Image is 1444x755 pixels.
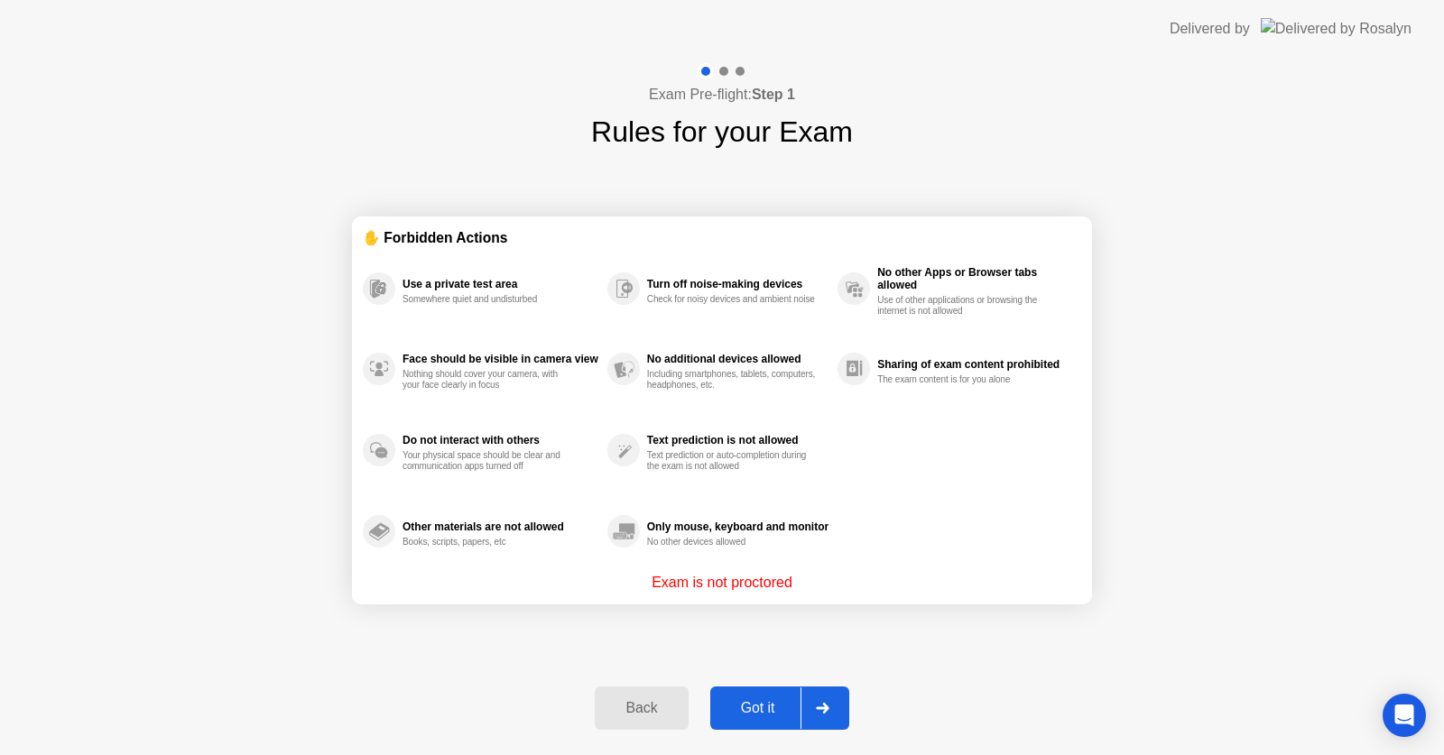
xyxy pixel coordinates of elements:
div: Face should be visible in camera view [403,353,598,365]
img: Delivered by Rosalyn [1261,18,1412,39]
div: ✋ Forbidden Actions [363,227,1081,248]
div: Text prediction or auto-completion during the exam is not allowed [647,450,818,472]
h1: Rules for your Exam [591,110,853,153]
div: Use a private test area [403,278,598,290]
div: Do not interact with others [403,434,598,447]
div: Got it [716,700,801,716]
button: Got it [710,686,849,730]
div: Books, scripts, papers, etc [403,537,573,548]
p: Exam is not proctored [652,572,792,594]
div: Nothing should cover your camera, with your face clearly in focus [403,369,573,391]
div: Text prediction is not allowed [647,434,828,447]
div: The exam content is for you alone [877,374,1048,385]
b: Step 1 [752,87,795,102]
div: Delivered by [1170,18,1250,40]
div: Other materials are not allowed [403,520,598,533]
div: Including smartphones, tablets, computers, headphones, etc. [647,369,818,391]
div: Your physical space should be clear and communication apps turned off [403,450,573,472]
button: Back [595,686,688,730]
div: Check for noisy devices and ambient noise [647,294,818,305]
h4: Exam Pre-flight: [649,84,795,106]
div: No other Apps or Browser tabs allowed [877,266,1072,291]
div: Turn off noise-making devices [647,278,828,290]
div: Open Intercom Messenger [1383,694,1426,737]
div: Back [600,700,682,716]
div: Sharing of exam content prohibited [877,358,1072,371]
div: No additional devices allowed [647,353,828,365]
div: Use of other applications or browsing the internet is not allowed [877,295,1048,317]
div: Somewhere quiet and undisturbed [403,294,573,305]
div: Only mouse, keyboard and monitor [647,520,828,533]
div: No other devices allowed [647,537,818,548]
